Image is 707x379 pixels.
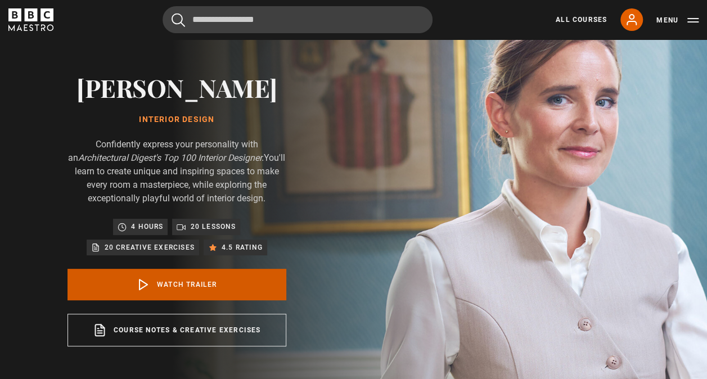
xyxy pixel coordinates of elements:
p: Confidently express your personality with an You'll learn to create unique and inspiring spaces t... [67,138,286,205]
button: Toggle navigation [656,15,699,26]
p: 4 hours [131,221,163,232]
a: Course notes & creative exercises [67,314,286,346]
a: Watch Trailer [67,269,286,300]
p: 4.5 rating [222,242,263,253]
h1: Interior Design [67,115,286,124]
p: 20 lessons [190,221,236,232]
input: Search [163,6,433,33]
p: 20 creative exercises [105,242,195,253]
h2: [PERSON_NAME] [67,73,286,102]
button: Submit the search query [172,13,185,27]
a: All Courses [556,15,607,25]
svg: BBC Maestro [8,8,53,31]
i: Architectural Digest's Top 100 Interior Designer. [78,152,264,163]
